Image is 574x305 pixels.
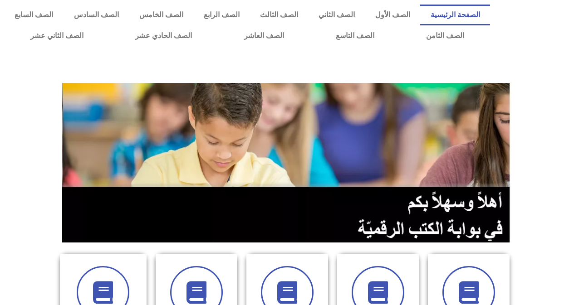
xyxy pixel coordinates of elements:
a: الصفحة الرئيسية [420,5,490,25]
a: الصف الأول [365,5,420,25]
a: الصف الثالث [250,5,308,25]
a: الصف الثاني [308,5,365,25]
a: الصف الثاني عشر [5,25,109,46]
a: الصف السادس [64,5,129,25]
a: الصف السابع [5,5,64,25]
a: الصف الحادي عشر [109,25,218,46]
a: الصف الخامس [129,5,193,25]
a: الصف التاسع [310,25,400,46]
a: الصف الرابع [193,5,250,25]
a: الصف العاشر [218,25,310,46]
a: الصف الثامن [400,25,490,46]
